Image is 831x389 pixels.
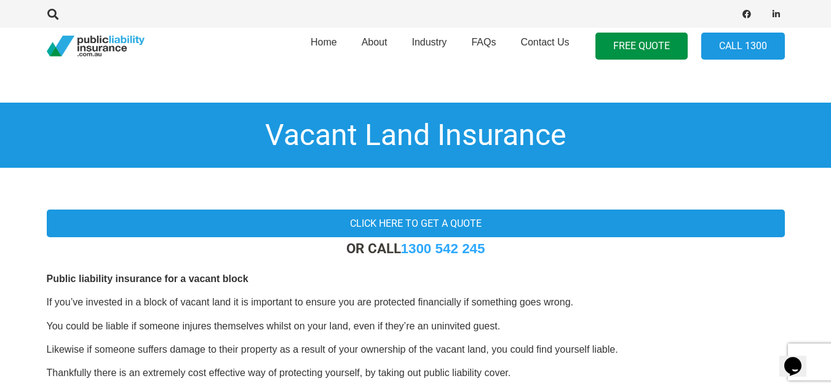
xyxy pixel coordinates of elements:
p: If you’ve invested in a block of vacant land it is important to ensure you are protected financia... [47,296,785,309]
a: Home [298,24,349,68]
span: Home [311,37,337,47]
iframe: chat widget [779,340,819,377]
span: About [362,37,388,47]
a: Search [41,9,66,20]
a: Facebook [738,6,755,23]
span: FAQs [471,37,496,47]
a: FREE QUOTE [595,33,688,60]
a: About [349,24,400,68]
b: Public liability insurance for a vacant block [47,273,249,284]
p: Likewise if someone suffers damage to their property as a result of your ownership of the vacant ... [47,343,785,356]
a: 1300 542 245 [401,241,485,256]
a: Click here to get a quote [47,210,785,237]
span: Industry [412,37,447,47]
span: Contact Us [520,37,569,47]
a: Industry [399,24,459,68]
p: Thankfully there is an extremely cost effective way of protecting yourself, by taking out public ... [47,366,785,380]
p: You could be liable if someone injures themselves whilst on your land, even if they’re an uninvit... [47,320,785,333]
a: FAQs [459,24,508,68]
a: Call 1300 [701,33,785,60]
a: pli_logotransparent [47,36,145,57]
a: LinkedIn [768,6,785,23]
strong: OR CALL [346,240,485,256]
a: Contact Us [508,24,581,68]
